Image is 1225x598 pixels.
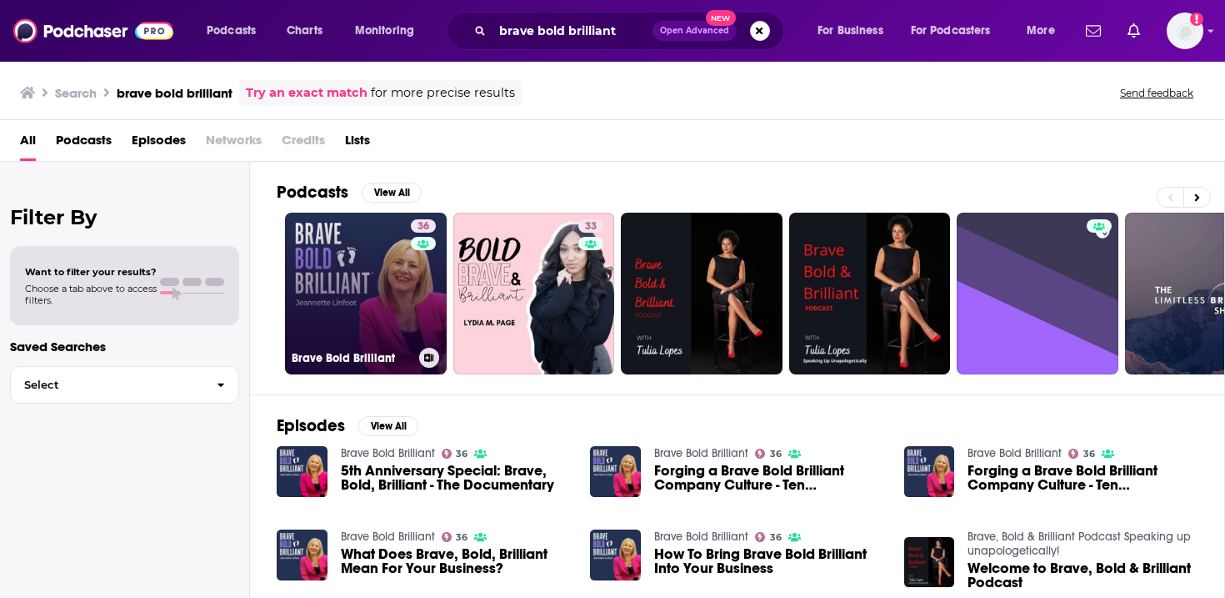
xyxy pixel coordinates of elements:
p: Saved Searches [10,339,239,354]
img: User Profile [1167,13,1203,49]
a: Show notifications dropdown [1079,17,1107,45]
a: Episodes [132,127,186,161]
a: 36 [755,532,782,542]
a: 33 [453,213,615,374]
a: Brave Bold Brilliant [967,446,1062,460]
span: Charts [287,19,322,43]
span: More [1027,19,1055,43]
a: Show notifications dropdown [1121,17,1147,45]
span: 36 [770,450,782,458]
span: New [706,10,736,26]
button: open menu [900,18,1015,44]
img: Podchaser - Follow, Share and Rate Podcasts [13,15,173,47]
a: 36 [442,449,468,459]
span: 36 [1083,450,1095,458]
a: 36 [755,449,782,459]
span: 33 [585,219,597,235]
a: PodcastsView All [277,182,422,203]
span: 36 [456,450,467,458]
a: How To Bring Brave Bold Brilliant Into Your Business [654,547,884,575]
svg: Add a profile image [1190,13,1203,26]
a: Forging a Brave Bold Brilliant Company Culture - Ten Transformative Steps [967,464,1197,492]
a: What Does Brave, Bold, Brilliant Mean For Your Business? [341,547,571,575]
img: Forging a Brave Bold Brilliant Company Culture - Ten Transformative Steps [590,446,641,497]
button: open menu [195,18,277,44]
a: 5th Anniversary Special: Brave, Bold, Brilliant - The Documentary [341,464,571,492]
a: Forging a Brave Bold Brilliant Company Culture - Ten Transformative Steps [654,464,884,492]
span: For Business [817,19,883,43]
a: Charts [276,18,332,44]
span: Credits [282,127,325,161]
a: EpisodesView All [277,415,418,436]
a: 33 [578,219,603,233]
a: Brave Bold Brilliant [654,446,748,460]
button: open menu [1015,18,1076,44]
span: Podcasts [207,19,256,43]
a: Welcome to Brave, Bold & Brilliant Podcast [967,561,1197,590]
img: Welcome to Brave, Bold & Brilliant Podcast [904,537,955,588]
button: open menu [343,18,436,44]
a: 36 [1068,449,1095,459]
h2: Episodes [277,415,345,436]
a: 36 [411,219,436,233]
a: Lists [345,127,370,161]
a: Podcasts [56,127,112,161]
button: Open AdvancedNew [652,21,737,41]
span: For Podcasters [911,19,991,43]
h3: Brave Bold Brilliant [292,351,412,365]
a: All [20,127,36,161]
a: Brave Bold Brilliant [341,446,435,460]
h3: brave bold brilliant [117,85,232,101]
button: View All [362,183,422,203]
a: Brave, Bold & Brilliant Podcast Speaking up unapologetically! [967,530,1191,558]
a: Try an exact match [246,83,367,103]
button: View All [358,416,418,436]
img: How To Bring Brave Bold Brilliant Into Your Business [590,530,641,580]
span: Monitoring [355,19,414,43]
div: Search podcasts, credits, & more... [462,12,800,50]
button: Show profile menu [1167,13,1203,49]
span: Open Advanced [660,27,729,35]
span: Logged in as autumncomm [1167,13,1203,49]
a: Brave Bold Brilliant [341,530,435,544]
span: 36 [770,534,782,541]
button: open menu [806,18,904,44]
a: Brave Bold Brilliant [654,530,748,544]
span: 36 [417,219,429,235]
span: Choose a tab above to access filters. [25,283,157,306]
h3: Search [55,85,97,101]
h2: Filter By [10,205,239,229]
img: Forging a Brave Bold Brilliant Company Culture - Ten Transformative Steps [904,446,955,497]
img: What Does Brave, Bold, Brilliant Mean For Your Business? [277,530,327,580]
button: Send feedback [1115,86,1198,100]
h2: Podcasts [277,182,348,203]
span: Select [11,379,203,390]
img: 5th Anniversary Special: Brave, Bold, Brilliant - The Documentary [277,446,327,497]
span: Networks [206,127,262,161]
input: Search podcasts, credits, & more... [492,18,652,44]
a: 36 [442,532,468,542]
a: 36Brave Bold Brilliant [285,213,447,374]
span: Want to filter your results? [25,266,157,278]
span: 36 [456,534,467,541]
span: for more precise results [371,83,515,103]
button: Select [10,366,239,404]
